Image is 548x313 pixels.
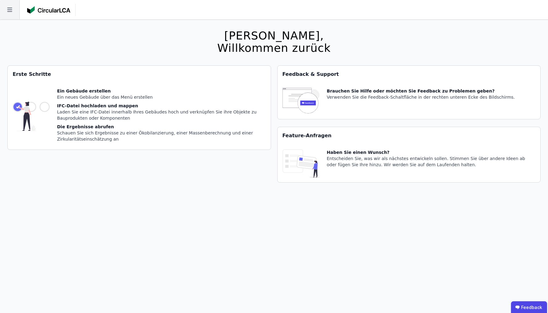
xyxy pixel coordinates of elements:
div: Ein Gebäude erstellen [57,88,266,94]
div: IFC-Datei hochladen und mappen [57,103,266,109]
div: Feature-Anfragen [278,127,541,144]
div: Erste Schritte [8,66,271,83]
div: Haben Sie einen Wunsch? [327,149,536,155]
img: Concular [27,6,70,14]
div: Die Ergebnisse abrufen [57,124,266,130]
div: Brauchen Sie Hilfe oder möchten Sie Feedback zu Problemen geben? [327,88,515,94]
div: Ein neues Gebäude über das Menü erstellen [57,94,266,100]
img: feedback-icon-HCTs5lye.svg [282,88,319,114]
div: Laden Sie eine IFC-Datei innerhalb Ihres Gebäudes hoch und verknüpfen Sie ihre Objekte zu Bauprod... [57,109,266,121]
div: Willkommen zurück [217,42,331,54]
div: Schauen Sie sich Ergebnisse zu einer Ökobilanzierung, einer Massenberechnung und einer Zirkularit... [57,130,266,142]
div: Verwenden Sie die Feedback-Schaltfläche in der rechten unteren Ecke des Bildschirms. [327,94,515,100]
div: [PERSON_NAME], [217,30,331,42]
div: Feedback & Support [278,66,541,83]
img: feature_request_tile-UiXE1qGU.svg [282,149,319,177]
img: getting_started_tile-DrF_GRSv.svg [13,88,50,145]
div: Entscheiden Sie, was wir als nächstes entwickeln sollen. Stimmen Sie über andere Ideen ab oder fü... [327,155,536,168]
